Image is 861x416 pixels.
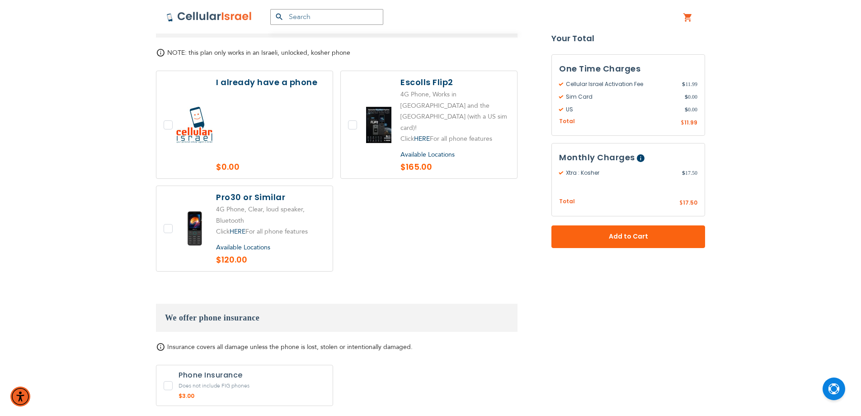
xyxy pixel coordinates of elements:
span: $ [685,93,688,101]
h3: We offer phone insurance [156,304,518,332]
span: 11.99 [682,80,697,88]
a: Available Locations [400,150,455,159]
a: HERE [414,134,430,143]
span: Monthly Charges [559,152,635,163]
span: Add to Cart [581,232,675,242]
span: Sim Card [559,93,685,101]
span: $ [685,105,688,114]
span: US [559,105,685,114]
span: 11.99 [684,119,697,126]
span: 0.00 [685,93,697,101]
span: Insurance covers all damage unless the phone is lost, stolen or intentionally damaged. [167,343,413,351]
strong: Your Total [551,32,705,45]
span: 17.50 [682,169,697,177]
span: $ [679,200,683,208]
span: 17.50 [683,199,697,207]
span: $ [682,80,685,88]
span: $ [681,119,684,127]
span: 0.00 [685,105,697,114]
span: Cellular Israel Activation Fee [559,80,682,88]
div: Accessibility Menu [10,387,30,406]
span: NOTE: this plan only works in an Israeli, unlocked, kosher phone [167,48,350,57]
a: Available Locations [216,243,270,252]
span: $ [682,169,685,177]
a: HERE [230,227,245,236]
button: Add to Cart [551,225,705,248]
h3: One Time Charges [559,62,697,76]
span: Xtra : Kosher [559,169,682,177]
span: Total [559,198,575,206]
input: Search [270,9,383,25]
img: Cellular Israel Logo [166,11,252,22]
span: Help [637,155,645,163]
span: Total [559,117,575,126]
